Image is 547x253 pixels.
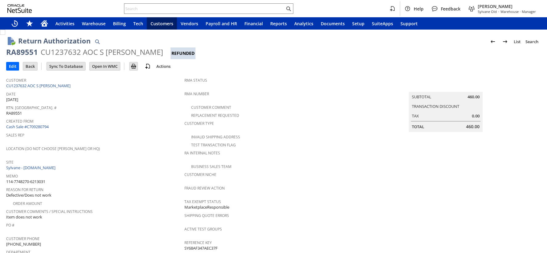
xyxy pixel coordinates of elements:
span: Payroll and HR [206,21,237,27]
a: Rtn. [GEOGRAPHIC_DATA]. # [6,105,57,110]
a: Test Transaction Flag [191,142,236,148]
span: RA89551 [6,110,22,116]
a: Memo [6,173,18,179]
a: Customer Type [184,121,214,126]
a: Customer Comment [191,105,231,110]
span: Documents [321,21,345,27]
a: Billing [109,17,130,30]
svg: Shortcuts [26,20,33,27]
span: Feedback [441,6,461,12]
a: Home [37,17,52,30]
a: Activities [52,17,78,30]
img: Next [501,38,509,45]
span: Analytics [294,21,313,27]
svg: Search [285,5,292,12]
div: Shortcuts [22,17,37,30]
a: Customers [147,17,177,30]
a: Documents [317,17,348,30]
a: Setup [348,17,368,30]
a: Site [6,160,14,165]
a: Reference Key [184,240,212,245]
a: Sylvane - [DOMAIN_NAME] [6,165,57,170]
input: Print [130,62,138,70]
img: Print [130,63,137,70]
a: CU1237632 AOC S [PERSON_NAME] [6,83,72,88]
span: - [498,9,499,14]
span: Vendors [181,21,198,27]
span: MarketplaceResponsible [184,204,229,210]
span: Customers [151,21,173,27]
span: Activities [55,21,74,27]
svg: Recent Records [11,20,18,27]
a: RMA Number [184,91,209,96]
a: RA Internal Notes [184,150,220,156]
input: Sync To Database [47,62,85,70]
span: Reports [270,21,287,27]
a: RMA Status [184,78,207,83]
input: Back [23,62,37,70]
img: Previous [489,38,497,45]
svg: Home [41,20,48,27]
img: Quick Find [94,38,101,45]
a: Date [6,92,16,97]
a: Total [412,124,424,129]
a: Active Test Groups [184,226,222,232]
a: Recent Records [7,17,22,30]
span: SuiteApps [372,21,393,27]
span: 460.00 [466,124,480,130]
span: 114-7748270-6213031 [6,179,45,185]
a: List [511,37,523,47]
a: PO # [6,222,14,228]
a: Business Sales Team [191,164,231,169]
a: Created From [6,119,34,124]
span: Defective/Does not work [6,192,51,198]
h1: Return Authorization [18,36,90,46]
div: Refunded [171,47,195,59]
span: 460.00 [468,94,480,100]
a: SuiteApps [368,17,397,30]
a: Shipping Quote Errors [184,213,229,218]
span: Help [414,6,424,12]
a: Sales Rep [6,133,24,138]
a: Customer Comments / Special Instructions [6,209,93,214]
a: Tech [130,17,147,30]
a: Payroll and HR [202,17,241,30]
a: Search [523,37,541,47]
a: Replacement Requested [191,113,239,118]
a: Invalid Shipping Address [191,134,240,140]
div: CU1237632 AOC S [PERSON_NAME] [41,47,163,57]
a: Tax [412,113,419,119]
span: Sylvane Old [478,9,497,14]
span: Tech [133,21,143,27]
a: Transaction Discount [412,104,459,109]
div: RA89551 [6,47,38,57]
a: Support [397,17,421,30]
a: Tax Exempt Status [184,199,221,204]
span: SY68AF347AEC37F [184,245,218,251]
a: Warehouse [78,17,109,30]
a: Reports [267,17,291,30]
a: Actions [154,63,173,69]
span: Setup [352,21,364,27]
a: Analytics [291,17,317,30]
a: Reason For Return [6,187,43,192]
span: Billing [113,21,126,27]
span: Warehouse [82,21,106,27]
input: Search [124,5,285,12]
span: Financial [244,21,263,27]
svg: logo [7,4,32,13]
input: Open In WMC [90,62,120,70]
a: Customer Niche [184,172,216,177]
a: Subtotal [412,94,431,100]
img: add-record.svg [144,63,151,70]
input: Edit [6,62,19,70]
span: [DATE] [6,97,18,103]
caption: Summary [409,82,483,92]
span: Item does not work [6,214,42,220]
a: Vendors [177,17,202,30]
span: [PERSON_NAME] [478,3,536,9]
a: Customer [6,78,26,83]
span: [PHONE_NUMBER] [6,241,41,247]
a: Financial [241,17,267,30]
span: 0.00 [472,113,480,119]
